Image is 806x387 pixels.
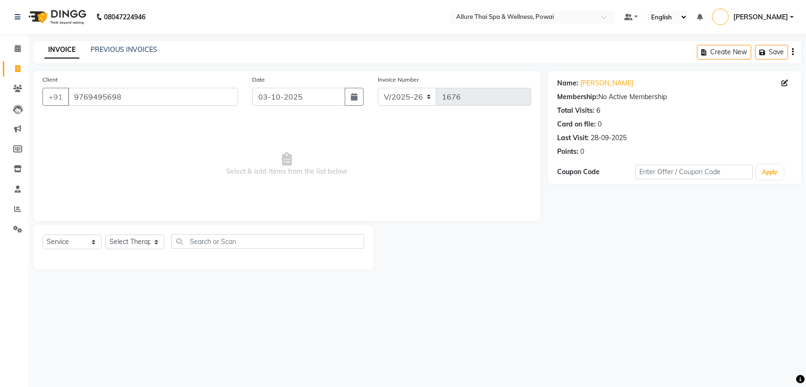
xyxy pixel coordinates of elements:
b: 08047224946 [104,4,145,30]
div: No Active Membership [557,92,792,102]
a: PREVIOUS INVOICES [91,45,157,54]
div: Membership: [557,92,598,102]
button: Create New [697,45,751,59]
div: 0 [598,119,602,129]
div: Total Visits: [557,106,594,116]
label: Client [42,76,58,84]
div: Name: [557,78,578,88]
input: Search by Name/Mobile/Email/Code [68,88,238,106]
div: Last Visit: [557,133,589,143]
a: INVOICE [44,42,79,59]
input: Enter Offer / Coupon Code [635,165,753,179]
label: Invoice Number [378,76,419,84]
div: 28-09-2025 [591,133,627,143]
img: Prashant Mistry [712,8,729,25]
a: [PERSON_NAME] [580,78,633,88]
button: +91 [42,88,69,106]
span: [PERSON_NAME] [733,12,788,22]
label: Date [252,76,265,84]
span: Select & add items from the list below [42,117,531,211]
div: 0 [580,147,584,157]
div: Coupon Code [557,167,636,177]
div: Points: [557,147,578,157]
div: 6 [596,106,600,116]
div: Card on file: [557,119,596,129]
img: logo [24,4,89,30]
button: Apply [756,165,783,179]
input: Search or Scan [171,234,364,249]
button: Save [755,45,788,59]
